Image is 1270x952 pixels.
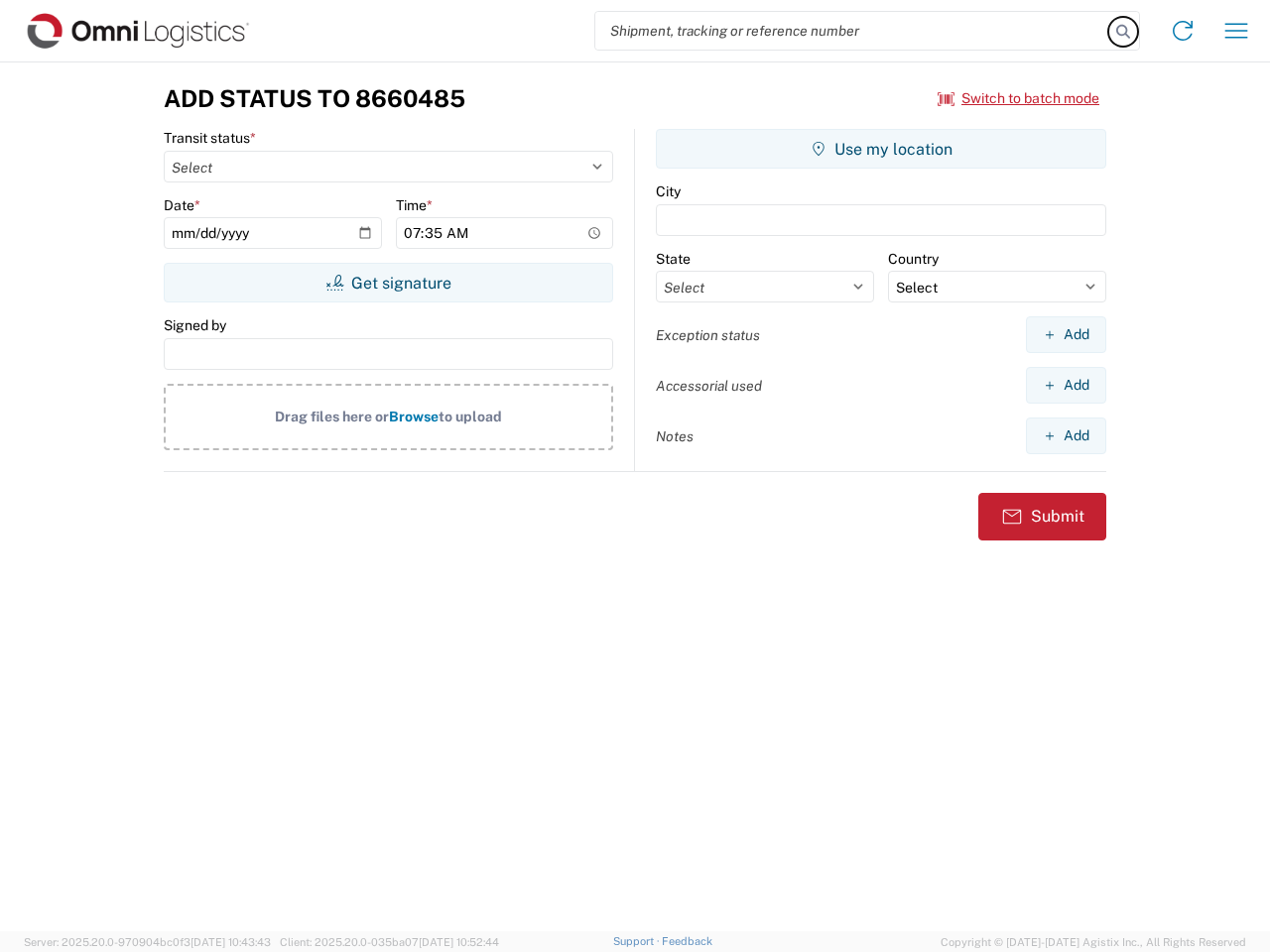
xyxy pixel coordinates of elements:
[1026,316,1106,353] button: Add
[164,316,226,334] label: Signed by
[164,84,465,113] h3: Add Status to 8660485
[24,936,271,948] span: Server: 2025.20.0-970904bc0f3
[662,935,712,947] a: Feedback
[164,263,613,302] button: Get signature
[941,933,1246,951] span: Copyright © [DATE]-[DATE] Agistix Inc., All Rights Reserved
[656,129,1106,169] button: Use my location
[656,427,694,445] label: Notes
[656,182,681,200] label: City
[280,936,499,948] span: Client: 2025.20.0-035ba07
[439,409,502,424] span: to upload
[419,936,499,948] span: [DATE] 10:52:44
[888,250,939,268] label: Country
[389,409,439,424] span: Browse
[164,129,256,147] label: Transit status
[275,409,389,424] span: Drag files here or
[595,12,1109,50] input: Shipment, tracking or reference number
[190,936,271,948] span: [DATE] 10:43:43
[938,82,1099,115] button: Switch to batch mode
[656,326,760,344] label: Exception status
[164,196,200,214] label: Date
[613,935,663,947] a: Support
[396,196,433,214] label: Time
[1026,367,1106,404] button: Add
[656,377,762,395] label: Accessorial used
[978,493,1106,540] button: Submit
[1026,417,1106,454] button: Add
[656,250,691,268] label: State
